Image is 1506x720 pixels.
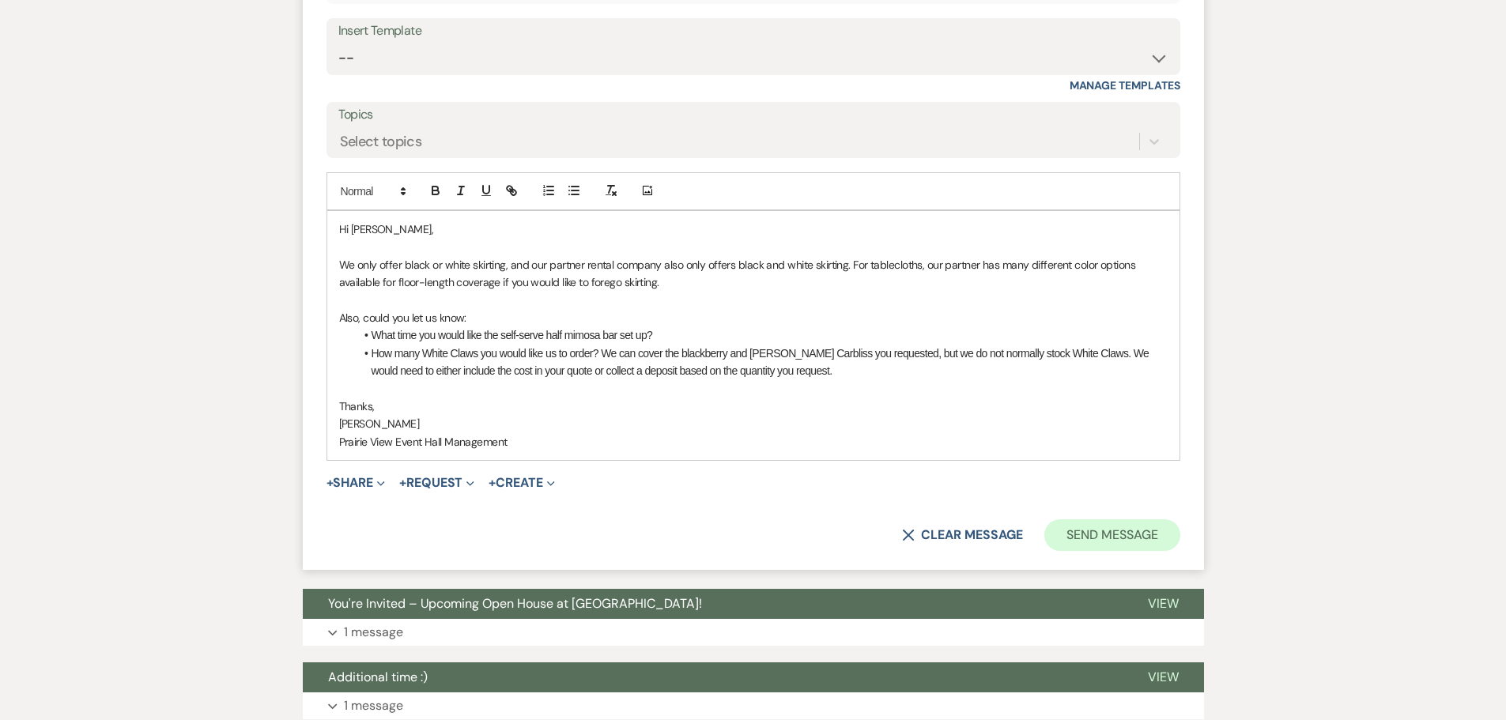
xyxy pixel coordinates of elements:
p: Thanks, [339,398,1168,415]
p: 1 message [344,622,403,643]
p: [PERSON_NAME] [339,415,1168,432]
button: Share [326,477,386,489]
li: How many White Claws you would like us to order? We can cover the blackberry and [PERSON_NAME] Ca... [355,345,1168,380]
span: + [399,477,406,489]
p: Also, could you let us know: [339,309,1168,326]
div: Select topics [340,130,422,152]
label: Topics [338,104,1168,126]
a: Manage Templates [1070,78,1180,92]
button: View [1123,662,1204,692]
button: Additional time :) [303,662,1123,692]
div: Insert Template [338,20,1168,43]
p: Hi [PERSON_NAME], [339,221,1168,238]
span: + [326,477,334,489]
button: View [1123,589,1204,619]
button: Send Message [1044,519,1180,551]
span: View [1148,669,1179,685]
button: Create [489,477,554,489]
button: You're Invited – Upcoming Open House at [GEOGRAPHIC_DATA]! [303,589,1123,619]
button: 1 message [303,619,1204,646]
p: 1 message [344,695,403,716]
button: Request [399,477,474,489]
button: Clear message [902,529,1022,541]
span: View [1148,595,1179,612]
span: Additional time :) [328,669,428,685]
button: 1 message [303,692,1204,719]
p: Prairie View Event Hall Management [339,433,1168,450]
p: We only offer black or white skirting, and our partner rental company also only offers black and ... [339,256,1168,292]
span: You're Invited – Upcoming Open House at [GEOGRAPHIC_DATA]! [328,595,702,612]
span: + [489,477,496,489]
li: What time you would like the self-serve half mimosa bar set up? [355,326,1168,344]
